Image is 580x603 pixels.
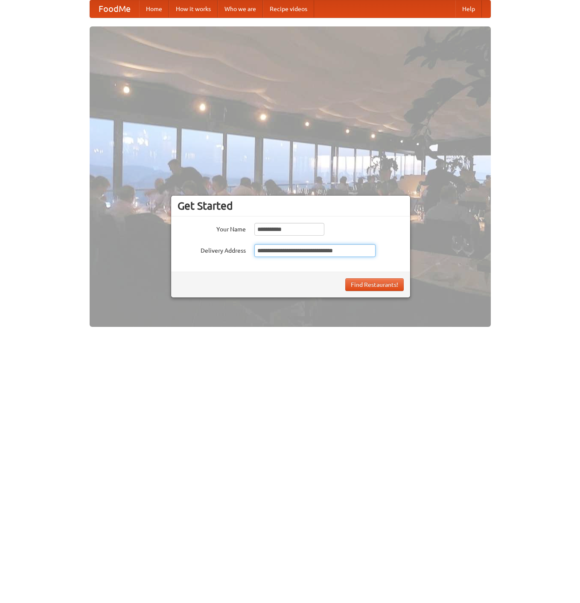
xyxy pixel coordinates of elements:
button: Find Restaurants! [345,278,404,291]
label: Your Name [178,223,246,234]
a: How it works [169,0,218,17]
a: Help [455,0,482,17]
a: Home [139,0,169,17]
a: FoodMe [90,0,139,17]
h3: Get Started [178,199,404,212]
label: Delivery Address [178,244,246,255]
a: Who we are [218,0,263,17]
a: Recipe videos [263,0,314,17]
